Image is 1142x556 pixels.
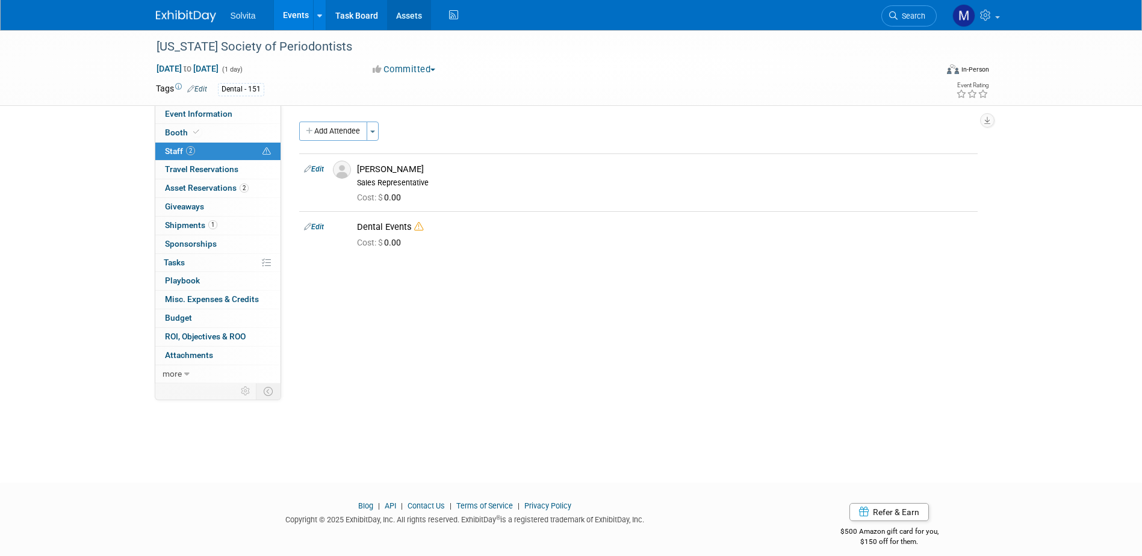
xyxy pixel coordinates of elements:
span: Attachments [165,350,213,360]
span: [DATE] [DATE] [156,63,219,74]
a: more [155,365,281,383]
span: Travel Reservations [165,164,238,174]
span: Solvita [231,11,256,20]
span: | [398,501,406,510]
span: 2 [186,146,195,155]
div: Dental - 151 [218,83,264,96]
span: Event Information [165,109,232,119]
a: Tasks [155,254,281,272]
span: Playbook [165,276,200,285]
a: Edit [304,165,324,173]
button: Committed [368,63,440,76]
img: ExhibitDay [156,10,216,22]
span: 1 [208,220,217,229]
a: Booth [155,124,281,142]
div: In-Person [961,65,989,74]
span: Sponsorships [165,239,217,249]
td: Personalize Event Tab Strip [235,383,256,399]
span: Booth [165,128,202,137]
a: Event Information [155,105,281,123]
a: Sponsorships [155,235,281,253]
span: Potential Scheduling Conflict -- at least one attendee is tagged in another overlapping event. [262,146,271,157]
span: | [447,501,455,510]
div: Copyright © 2025 ExhibitDay, Inc. All rights reserved. ExhibitDay is a registered trademark of Ex... [156,511,775,525]
span: Cost: $ [357,238,384,247]
td: Toggle Event Tabs [256,383,281,399]
span: Budget [165,313,192,323]
a: Edit [187,85,207,93]
a: Budget [155,309,281,327]
a: Privacy Policy [524,501,571,510]
span: Giveaways [165,202,204,211]
i: Booth reservation complete [193,129,199,135]
div: Dental Events [357,221,973,233]
span: Misc. Expenses & Credits [165,294,259,304]
i: Double-book Warning! [414,222,423,231]
a: Attachments [155,347,281,365]
a: Travel Reservations [155,161,281,179]
a: Search [881,5,937,26]
a: Giveaways [155,198,281,216]
sup: ® [496,514,500,521]
a: Misc. Expenses & Credits [155,291,281,309]
img: Format-Inperson.png [947,64,959,74]
a: ROI, Objectives & ROO [155,328,281,346]
img: Associate-Profile-5.png [333,161,351,179]
span: 2 [240,184,249,193]
a: Contact Us [408,501,445,510]
span: Cost: $ [357,193,384,202]
span: Asset Reservations [165,183,249,193]
td: Tags [156,82,207,96]
a: API [385,501,396,510]
div: Event Format [866,63,990,81]
a: Playbook [155,272,281,290]
span: Staff [165,146,195,156]
button: Add Attendee [299,122,367,141]
div: [US_STATE] Society of Periodontists [152,36,919,58]
div: $150 off for them. [792,537,987,547]
a: Blog [358,501,373,510]
span: Shipments [165,220,217,230]
span: | [375,501,383,510]
span: (1 day) [221,66,243,73]
div: Sales Representative [357,178,973,188]
div: Event Rating [956,82,988,88]
a: Terms of Service [456,501,513,510]
div: [PERSON_NAME] [357,164,973,175]
img: Matthew Burns [952,4,975,27]
a: Refer & Earn [849,503,929,521]
span: 0.00 [357,238,406,247]
span: Tasks [164,258,185,267]
span: 0.00 [357,193,406,202]
a: Shipments1 [155,217,281,235]
span: ROI, Objectives & ROO [165,332,246,341]
span: to [182,64,193,73]
a: Asset Reservations2 [155,179,281,197]
span: | [515,501,523,510]
a: Staff2 [155,143,281,161]
a: Edit [304,223,324,231]
span: Search [898,11,925,20]
div: $500 Amazon gift card for you, [792,519,987,546]
span: more [163,369,182,378]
